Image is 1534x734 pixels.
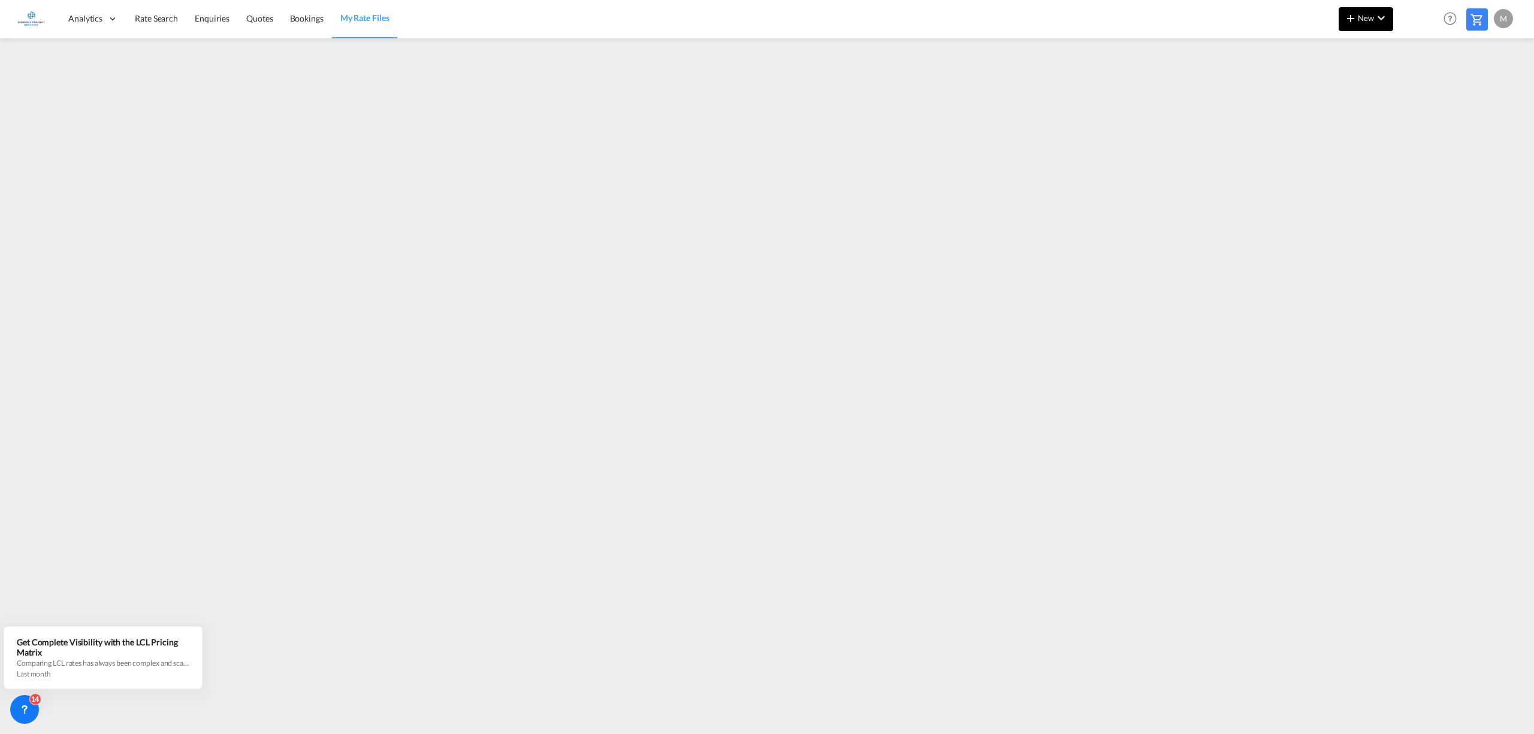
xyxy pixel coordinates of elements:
[1343,13,1388,23] span: New
[18,5,45,32] img: e1326340b7c511ef854e8d6a806141ad.jpg
[1339,7,1393,31] button: icon-plus 400-fgNewicon-chevron-down
[1494,9,1513,28] div: M
[246,13,273,23] span: Quotes
[290,13,324,23] span: Bookings
[68,13,102,25] span: Analytics
[340,13,389,23] span: My Rate Files
[1440,8,1460,29] span: Help
[1440,8,1466,30] div: Help
[135,13,178,23] span: Rate Search
[195,13,230,23] span: Enquiries
[1374,11,1388,25] md-icon: icon-chevron-down
[1343,11,1358,25] md-icon: icon-plus 400-fg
